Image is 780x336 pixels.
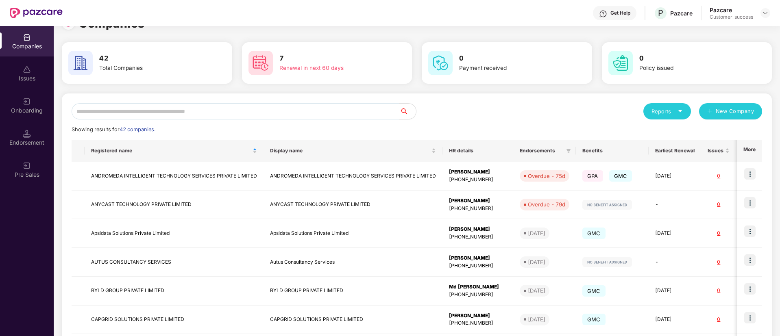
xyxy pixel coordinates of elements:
td: AUTUS CONSULTANCY SERVICES [85,248,264,277]
th: HR details [442,140,513,162]
div: [DATE] [528,286,545,295]
div: Policy issued [639,64,742,73]
span: search [399,108,416,115]
td: [DATE] [649,306,701,334]
h3: 42 [99,53,202,64]
div: Get Help [610,10,630,16]
div: 0 [708,230,730,237]
div: Pazcare [710,6,753,14]
img: svg+xml;base64,PHN2ZyB4bWxucz0iaHR0cDovL3d3dy53My5vcmcvMjAwMC9zdmciIHdpZHRoPSIxMjIiIGhlaWdodD0iMj... [582,200,632,210]
td: [DATE] [649,277,701,306]
div: [PERSON_NAME] [449,312,507,320]
div: [PERSON_NAME] [449,168,507,176]
img: icon [744,225,756,237]
span: GMC [582,285,606,297]
span: GPA [582,170,603,182]
div: Overdue - 75d [528,172,565,180]
div: [PHONE_NUMBER] [449,291,507,299]
th: More [737,140,762,162]
span: GMC [582,314,606,325]
td: ANYCAST TECHNOLOGY PRIVATE LIMITED [85,191,264,219]
td: ANDROMEDA INTELLIGENT TECHNOLOGY SERVICES PRIVATE LIMITED [264,162,442,191]
div: 0 [708,287,730,295]
div: [PHONE_NUMBER] [449,205,507,212]
img: svg+xml;base64,PHN2ZyB4bWxucz0iaHR0cDovL3d3dy53My5vcmcvMjAwMC9zdmciIHdpZHRoPSI2MCIgaGVpZ2h0PSI2MC... [68,51,93,75]
img: icon [744,168,756,180]
div: Payment received [459,64,562,73]
span: Showing results for [72,126,155,132]
img: svg+xml;base64,PHN2ZyB4bWxucz0iaHR0cDovL3d3dy53My5vcmcvMjAwMC9zdmciIHdpZHRoPSI2MCIgaGVpZ2h0PSI2MC... [248,51,273,75]
h3: 0 [459,53,562,64]
img: icon [744,197,756,208]
div: Reports [651,107,683,115]
td: ANDROMEDA INTELLIGENT TECHNOLOGY SERVICES PRIVATE LIMITED [85,162,264,191]
td: Apsidata Solutions Private Limited [264,219,442,248]
span: Issues [708,147,723,154]
div: Customer_success [710,14,753,20]
div: Overdue - 79d [528,200,565,208]
div: [PHONE_NUMBER] [449,319,507,327]
th: Benefits [576,140,649,162]
div: [PHONE_NUMBER] [449,233,507,241]
td: CAPGRID SOLUTIONS PRIVATE LIMITED [85,306,264,334]
img: svg+xml;base64,PHN2ZyB3aWR0aD0iMTQuNSIgaGVpZ2h0PSIxNC41IiB2aWV3Qm94PSIwIDAgMTYgMTYiIGZpbGw9Im5vbm... [23,130,31,138]
span: P [658,8,663,18]
span: New Company [716,107,754,115]
img: icon [744,312,756,323]
span: GMC [582,228,606,239]
span: Registered name [91,147,251,154]
td: - [649,248,701,277]
div: [PERSON_NAME] [449,225,507,233]
h3: 7 [279,53,382,64]
td: Autus Consultancy Services [264,248,442,277]
img: svg+xml;base64,PHN2ZyBpZD0iSXNzdWVzX2Rpc2FibGVkIiB4bWxucz0iaHR0cDovL3d3dy53My5vcmcvMjAwMC9zdmciIH... [23,65,31,74]
button: search [399,103,416,119]
img: svg+xml;base64,PHN2ZyB4bWxucz0iaHR0cDovL3d3dy53My5vcmcvMjAwMC9zdmciIHdpZHRoPSI2MCIgaGVpZ2h0PSI2MC... [608,51,633,75]
span: GMC [609,170,632,182]
div: 0 [708,201,730,208]
div: Md [PERSON_NAME] [449,283,507,291]
div: [DATE] [528,258,545,266]
td: [DATE] [649,219,701,248]
span: caret-down [678,108,683,114]
span: filter [564,146,573,156]
div: [PHONE_NUMBER] [449,176,507,184]
div: 0 [708,172,730,180]
td: [DATE] [649,162,701,191]
td: Apsidata Solutions Private Limited [85,219,264,248]
img: icon [744,283,756,295]
img: svg+xml;base64,PHN2ZyBpZD0iQ29tcGFuaWVzIiB4bWxucz0iaHR0cDovL3d3dy53My5vcmcvMjAwMC9zdmciIHdpZHRoPS... [23,33,31,41]
img: svg+xml;base64,PHN2ZyBpZD0iSGVscC0zMngzMiIgeG1sbnM9Imh0dHA6Ly93d3cudzMub3JnLzIwMDAvc3ZnIiB3aWR0aD... [599,10,607,18]
img: svg+xml;base64,PHN2ZyB3aWR0aD0iMjAiIGhlaWdodD0iMjAiIHZpZXdCb3g9IjAgMCAyMCAyMCIgZmlsbD0ibm9uZSIgeG... [23,98,31,106]
div: [PERSON_NAME] [449,254,507,262]
img: svg+xml;base64,PHN2ZyBpZD0iRHJvcGRvd24tMzJ4MzIiIHhtbG5zPSJodHRwOi8vd3d3LnczLm9yZy8yMDAwL3N2ZyIgd2... [762,10,769,16]
td: - [649,191,701,219]
img: icon [744,254,756,266]
span: filter [566,148,571,153]
span: plus [707,108,712,115]
div: [DATE] [528,229,545,237]
span: Display name [270,147,430,154]
div: Pazcare [670,9,693,17]
img: svg+xml;base64,PHN2ZyB4bWxucz0iaHR0cDovL3d3dy53My5vcmcvMjAwMC9zdmciIHdpZHRoPSIxMjIiIGhlaWdodD0iMj... [582,257,632,267]
th: Display name [264,140,442,162]
h3: 0 [639,53,742,64]
div: [PHONE_NUMBER] [449,262,507,270]
th: Issues [701,140,736,162]
td: ANYCAST TECHNOLOGY PRIVATE LIMITED [264,191,442,219]
td: BYLD GROUP PRIVATE LIMITED [264,277,442,306]
span: Endorsements [520,147,563,154]
div: 0 [708,258,730,266]
img: svg+xml;base64,PHN2ZyB3aWR0aD0iMjAiIGhlaWdodD0iMjAiIHZpZXdCb3g9IjAgMCAyMCAyMCIgZmlsbD0ibm9uZSIgeG... [23,162,31,170]
div: [DATE] [528,315,545,323]
img: New Pazcare Logo [10,8,63,18]
div: Renewal in next 60 days [279,64,382,73]
div: 0 [708,316,730,323]
div: [PERSON_NAME] [449,197,507,205]
td: CAPGRID SOLUTIONS PRIVATE LIMITED [264,306,442,334]
div: Total Companies [99,64,202,73]
td: BYLD GROUP PRIVATE LIMITED [85,277,264,306]
button: plusNew Company [699,103,762,119]
img: svg+xml;base64,PHN2ZyB4bWxucz0iaHR0cDovL3d3dy53My5vcmcvMjAwMC9zdmciIHdpZHRoPSI2MCIgaGVpZ2h0PSI2MC... [428,51,453,75]
span: 42 companies. [120,126,155,132]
